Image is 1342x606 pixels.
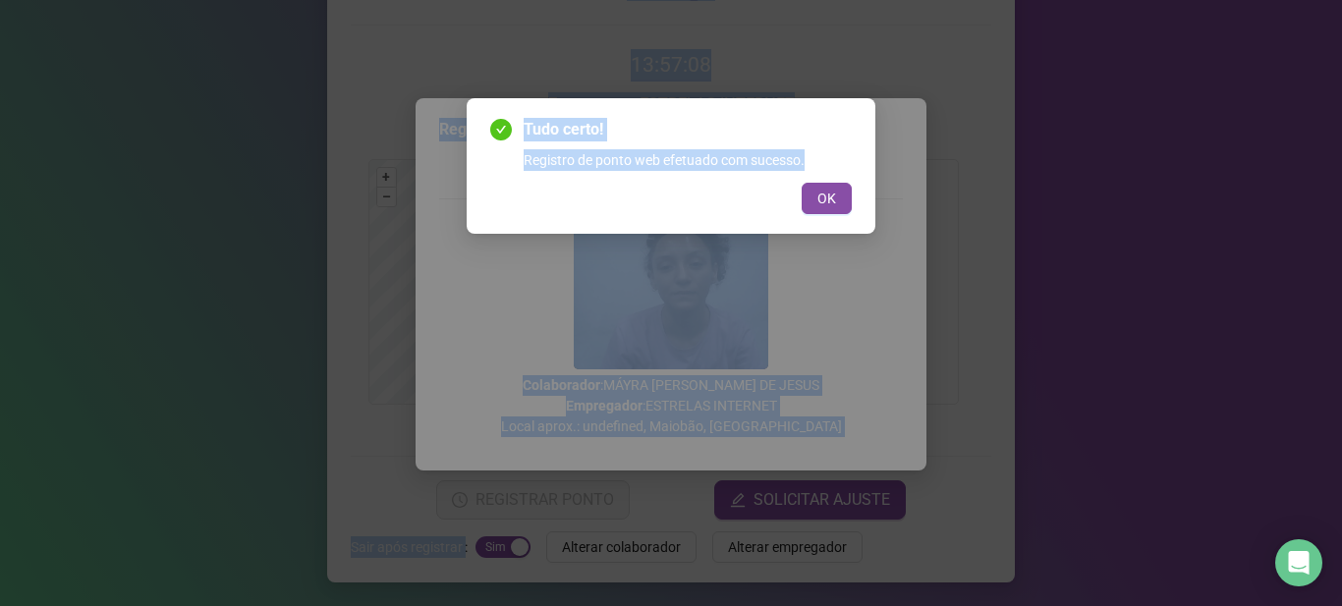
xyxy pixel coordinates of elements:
span: Tudo certo! [524,118,852,141]
div: Open Intercom Messenger [1275,539,1322,586]
span: check-circle [490,119,512,140]
button: OK [802,183,852,214]
span: OK [817,188,836,209]
div: Registro de ponto web efetuado com sucesso. [524,149,852,171]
